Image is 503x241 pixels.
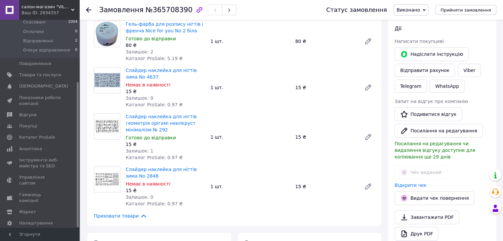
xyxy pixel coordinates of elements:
[361,130,375,144] a: Редагувати
[86,7,91,13] div: Повернутися назад
[68,19,77,25] span: 1004
[395,25,401,32] span: Дії
[126,49,153,54] span: Залишок: 2
[395,191,474,205] button: Видати чек повернення
[395,124,483,138] button: Посилання на редагування
[75,38,77,44] span: 2
[75,47,77,53] span: 0
[126,95,153,101] span: Залишок: 0
[19,134,55,140] span: Каталог ProSale
[146,6,192,14] span: №365708390
[395,47,469,61] button: Надіслати інструкцію
[126,201,183,206] span: Каталог ProSale: 0.97 ₴
[126,56,183,61] span: Каталог ProSale: 5.19 ₴
[395,227,439,241] a: Друк PDF
[361,81,375,94] a: Редагувати
[19,146,42,152] span: Аналітика
[458,64,481,77] a: Viber
[397,7,420,13] span: Виконано
[94,172,120,187] img: Слайдер наклейка для нігтів зима No 2848
[126,187,205,194] div: 15 ₴
[395,107,462,121] a: Подивитися відгук
[126,155,183,160] span: Каталог ProSale: 0.97 ₴
[126,141,205,148] div: 15 ₴
[293,182,359,191] div: 15 ₴
[94,119,120,134] img: Слайдер наклейка для нігтів геометрія орігамі неилкруст мінімалізм № 292
[75,29,77,35] span: 0
[126,68,197,80] a: Слайдер наклейка для нігтів зима No 4637
[126,42,205,49] div: 80 ₴
[126,114,197,132] a: Слайдер наклейка для нігтів геометрія орігамі неилкруст мінімалізм № 292
[293,132,359,142] div: 15 ₴
[430,80,464,93] a: WhatsApp
[19,83,68,89] span: [DEMOGRAPHIC_DATA]
[21,4,71,10] span: салон-магазин "ViLeNa Studio". Все для рук нігтів та волосся
[94,212,147,220] span: Приховати товари
[99,6,144,14] span: Замовлення
[361,35,375,48] a: Редагувати
[395,99,468,104] span: Запит на відгук про компанію
[126,148,153,154] span: Залишок: 1
[126,36,176,41] span: Готово до відправки
[126,135,176,140] span: Готово до відправки
[19,123,37,129] span: Покупці
[126,181,170,187] span: Немає в наявності
[293,83,359,92] div: 15 ₴
[126,102,183,107] span: Каталог ProSale: 0.97 ₴
[19,112,36,118] span: Відгуки
[19,192,61,204] span: Гаманець компанії
[208,132,292,142] div: 1 шт.
[94,73,120,87] img: Слайдер наклейка для нігтів зима No 4637
[395,210,459,224] a: Завантажити PDF
[326,7,387,13] div: Статус замовлення
[126,21,203,33] a: Гель-фарба для розпису нігтів і френча Nice for you No 2 біла
[23,38,53,44] span: Відправленні
[208,37,292,46] div: 1 шт.
[395,183,427,188] a: Відкрити чек
[21,10,79,16] div: Ваш ID: 2934357
[19,157,61,169] span: Інструменти веб-майстра та SEO
[23,19,46,25] span: Скасовані
[293,37,359,46] div: 80 ₴
[126,88,205,95] div: 15 ₴
[208,83,292,92] div: 1 шт.
[440,8,491,13] span: Прийняти замовлення
[395,80,427,93] a: Telegram
[126,82,170,87] span: Немає в наявності
[126,194,153,200] span: Залишок: 0
[126,167,197,179] a: Слайдер наклейка для нігтів зима No 2848
[19,72,61,78] span: Товари та послуги
[395,39,444,44] span: Написати покупцеві
[19,209,36,215] span: Маркет
[19,61,51,67] span: Повідомлення
[23,29,44,35] span: Оплачені
[361,180,375,193] a: Редагувати
[19,95,61,107] span: Показники роботи компанії
[19,220,53,226] span: Налаштування
[395,141,475,159] span: Посилання на редагування чи видалення відгуку доступне для копіювання ще 29 днів
[23,47,70,53] span: Очікує відправлення
[208,182,292,191] div: 1 шт.
[395,64,455,77] button: Відправити рахунок
[19,174,61,186] span: Управління сайтом
[435,5,496,15] button: Прийняти замовлення
[95,21,119,47] img: Гель-фарба для розпису нігтів і френча Nice for you No 2 біла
